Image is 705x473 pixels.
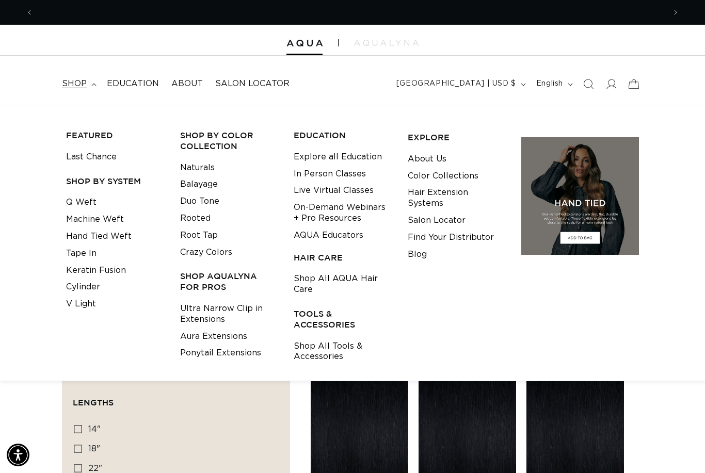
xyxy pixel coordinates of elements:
h3: EDUCATION [294,130,392,141]
img: aqualyna.com [354,40,419,46]
a: About [165,72,209,95]
a: Balayage [180,176,218,193]
a: Q Weft [66,194,97,211]
a: AQUA Educators [294,227,363,244]
a: Hair Extension Systems [408,184,506,212]
a: Education [101,72,165,95]
a: Ultra Narrow Clip in Extensions [180,300,278,328]
span: Education [107,78,159,89]
span: 14" [88,425,101,433]
iframe: Chat Widget [653,423,705,473]
h3: Shop AquaLyna for Pros [180,271,278,292]
a: About Us [408,151,446,168]
button: Next announcement [664,3,687,22]
h3: EXPLORE [408,132,506,143]
a: Ponytail Extensions [180,345,261,362]
span: 18" [88,445,100,453]
h3: HAIR CARE [294,252,392,263]
summary: Search [577,73,600,95]
a: Salon Locator [408,212,466,229]
a: Shop All Tools & Accessories [294,338,392,366]
a: Aura Extensions [180,328,247,345]
a: On-Demand Webinars + Pro Resources [294,199,392,227]
h3: Shop by Color Collection [180,130,278,152]
a: Salon Locator [209,72,296,95]
span: shop [62,78,87,89]
div: Accessibility Menu [7,444,29,466]
a: Rooted [180,210,211,227]
span: 22" [88,464,102,472]
span: Salon Locator [215,78,290,89]
a: Naturals [180,159,215,176]
a: Color Collections [408,168,478,185]
h3: FEATURED [66,130,164,141]
a: Blog [408,246,427,263]
button: Previous announcement [18,3,41,22]
a: Find Your Distributor [408,229,494,246]
a: Crazy Colors [180,244,232,261]
button: English [530,74,577,94]
a: Hand Tied Weft [66,228,132,245]
a: Machine Weft [66,211,124,228]
span: English [536,78,563,89]
a: Shop All AQUA Hair Care [294,270,392,298]
img: Aqua Hair Extensions [286,40,323,47]
span: Lengths [73,398,114,407]
button: [GEOGRAPHIC_DATA] | USD $ [390,74,530,94]
a: Duo Tone [180,193,219,210]
a: V Light [66,296,96,313]
a: Explore all Education [294,149,382,166]
a: Cylinder [66,279,100,296]
a: Tape In [66,245,97,262]
summary: Lengths (0 selected) [73,380,279,417]
a: In Person Classes [294,166,366,183]
a: Root Tap [180,227,218,244]
a: Live Virtual Classes [294,182,374,199]
h3: TOOLS & ACCESSORIES [294,308,392,330]
span: About [171,78,203,89]
h3: SHOP BY SYSTEM [66,176,164,187]
summary: shop [56,72,101,95]
span: [GEOGRAPHIC_DATA] | USD $ [396,78,516,89]
a: Keratin Fusion [66,262,126,279]
a: Last Chance [66,149,117,166]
